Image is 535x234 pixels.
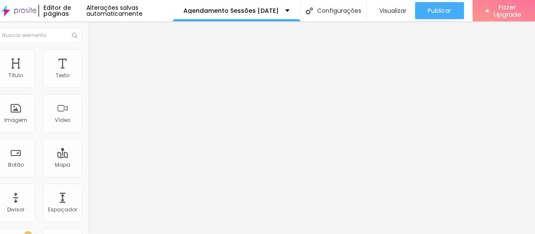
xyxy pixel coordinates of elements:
div: Título [9,72,23,78]
div: Editor de páginas [38,5,86,17]
div: Texto [56,72,69,78]
iframe: Editor [88,21,535,234]
span: Visualizar [379,7,406,14]
div: Divisor [7,207,24,213]
button: Visualizar [366,2,415,19]
div: Vídeo [55,117,70,123]
div: Botão [8,162,24,168]
p: Agendamento Sessões [DATE] [183,8,279,14]
img: Icone [72,33,77,38]
div: Mapa [55,162,70,168]
span: Fazer Upgrade [492,3,522,18]
div: Espaçador [48,207,77,213]
img: Icone [306,7,313,14]
div: Alterações salvas automaticamente [86,5,173,17]
div: Imagem [4,117,27,123]
button: Publicar [415,2,464,19]
span: Publicar [428,7,451,14]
